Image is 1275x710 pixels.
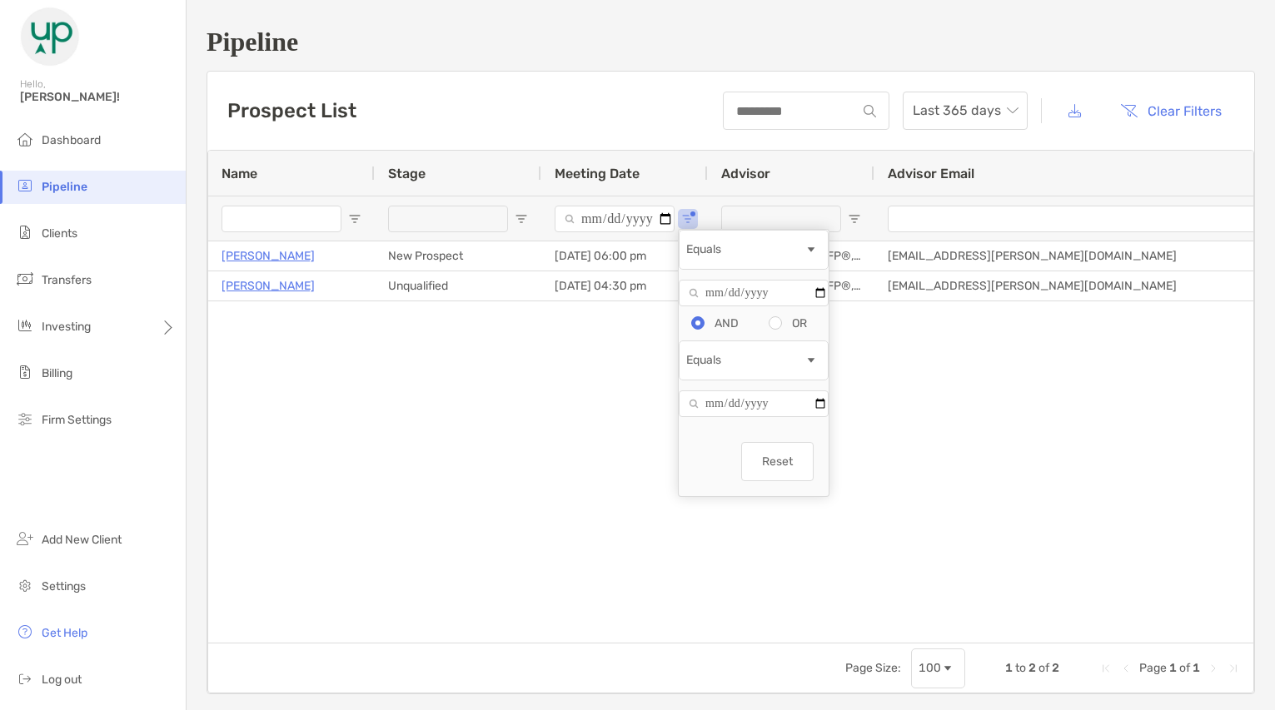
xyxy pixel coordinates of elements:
[42,320,91,334] span: Investing
[911,648,965,688] div: Page Size
[1099,662,1113,675] div: First Page
[555,206,675,232] input: Meeting Date Filter Input
[375,241,541,271] div: New Prospect
[42,413,112,427] span: Firm Settings
[15,129,35,149] img: dashboard icon
[1139,661,1167,675] span: Page
[15,575,35,595] img: settings icon
[541,271,708,300] div: [DATE] 04:30 pm
[42,273,92,287] span: Transfers
[845,661,901,675] div: Page Size:
[888,166,974,181] span: Advisor Email
[741,442,814,481] button: Reset
[222,206,341,232] input: Name Filter Input
[20,90,176,104] span: [PERSON_NAME]!
[222,166,257,181] span: Name
[679,230,829,270] div: Filtering operator
[1015,661,1026,675] span: to
[1193,661,1200,675] span: 1
[15,409,35,429] img: firm-settings icon
[721,166,770,181] span: Advisor
[679,390,829,417] input: Filter Value
[913,92,1018,129] span: Last 365 days
[1038,661,1049,675] span: of
[42,226,77,241] span: Clients
[678,229,829,497] div: Column Filter
[1005,661,1013,675] span: 1
[686,242,804,256] div: Equals
[15,622,35,642] img: get-help icon
[388,166,426,181] span: Stage
[1028,661,1036,675] span: 2
[679,340,829,380] div: Filtering operator
[1207,662,1220,675] div: Next Page
[515,212,528,226] button: Open Filter Menu
[42,626,87,640] span: Get Help
[1052,661,1059,675] span: 2
[42,180,87,194] span: Pipeline
[42,366,72,380] span: Billing
[15,362,35,382] img: billing icon
[15,529,35,549] img: add_new_client icon
[1119,662,1133,675] div: Previous Page
[919,661,941,675] div: 100
[864,105,876,117] img: input icon
[15,222,35,242] img: clients icon
[42,533,122,547] span: Add New Client
[20,7,80,67] img: Zoe Logo
[541,241,708,271] div: [DATE] 06:00 pm
[1169,661,1177,675] span: 1
[42,673,82,687] span: Log out
[42,579,86,593] span: Settings
[681,212,695,226] button: Open Filter Menu
[42,133,101,147] span: Dashboard
[686,353,804,367] div: Equals
[555,166,640,181] span: Meeting Date
[227,99,356,122] h3: Prospect List
[222,246,315,266] a: [PERSON_NAME]
[222,276,315,296] a: [PERSON_NAME]
[1108,92,1234,129] button: Clear Filters
[15,269,35,289] img: transfers icon
[207,27,1255,57] h1: Pipeline
[1227,662,1240,675] div: Last Page
[348,212,361,226] button: Open Filter Menu
[888,206,1258,232] input: Advisor Email Filter Input
[1179,661,1190,675] span: of
[679,280,829,306] input: Filter Value
[848,212,861,226] button: Open Filter Menu
[15,176,35,196] img: pipeline icon
[15,315,35,335] img: investing icon
[15,668,35,688] img: logout icon
[375,271,541,300] div: Unqualified
[792,316,807,330] div: OR
[715,316,739,330] div: AND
